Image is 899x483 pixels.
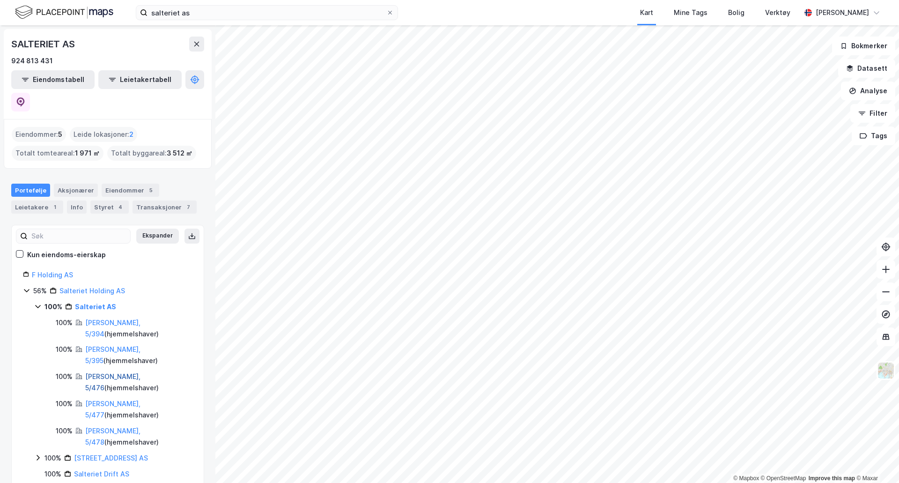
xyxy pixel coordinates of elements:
[56,371,73,382] div: 100%
[75,303,116,311] a: Salteriet AS
[70,127,137,142] div: Leide lokasjoner :
[56,344,73,355] div: 100%
[27,249,106,260] div: Kun eiendoms-eierskap
[59,287,125,295] a: Salteriet Holding AS
[129,129,133,140] span: 2
[67,201,87,214] div: Info
[32,271,73,279] a: F Holding AS
[184,202,193,212] div: 7
[146,186,155,195] div: 5
[90,201,129,214] div: Styret
[74,470,129,478] a: Salteriet Drift AS
[85,344,192,366] div: ( hjemmelshaver )
[56,425,73,437] div: 100%
[56,398,73,409] div: 100%
[852,438,899,483] iframe: Chat Widget
[11,37,77,52] div: SALTERIET AS
[832,37,895,55] button: Bokmerker
[58,129,62,140] span: 5
[85,371,192,394] div: ( hjemmelshaver )
[107,146,196,161] div: Totalt byggareal :
[841,82,895,100] button: Analyse
[761,475,806,482] a: OpenStreetMap
[11,201,63,214] div: Leietakere
[44,453,61,464] div: 100%
[85,319,140,338] a: [PERSON_NAME], 5/394
[33,285,47,297] div: 56%
[136,229,179,244] button: Ekspander
[850,104,895,123] button: Filter
[733,475,759,482] a: Mapbox
[765,7,790,18] div: Verktøy
[167,148,192,159] span: 3 512 ㎡
[12,127,66,142] div: Eiendommer :
[44,301,62,312] div: 100%
[11,70,95,89] button: Eiendomstabell
[147,6,386,20] input: Søk på adresse, matrikkel, gårdeiere, leietakere eller personer
[54,184,98,197] div: Aksjonærer
[11,184,50,197] div: Portefølje
[728,7,744,18] div: Bolig
[852,438,899,483] div: Kontrollprogram for chat
[133,201,197,214] div: Transaksjoner
[98,70,182,89] button: Leietakertabell
[85,345,140,364] a: [PERSON_NAME], 5/395
[116,202,125,212] div: 4
[816,7,869,18] div: [PERSON_NAME]
[44,468,61,480] div: 100%
[674,7,707,18] div: Mine Tags
[640,7,653,18] div: Kart
[50,202,59,212] div: 1
[74,454,148,462] a: [STREET_ADDRESS] AS
[12,146,103,161] div: Totalt tomteareal :
[809,475,855,482] a: Improve this map
[85,427,140,446] a: [PERSON_NAME], 5/478
[11,55,53,67] div: 924 813 431
[15,4,113,21] img: logo.f888ab2527a4732fd821a326f86c7f29.svg
[877,362,895,379] img: Z
[852,126,895,145] button: Tags
[56,317,73,328] div: 100%
[838,59,895,78] button: Datasett
[85,400,140,419] a: [PERSON_NAME], 5/477
[85,398,192,421] div: ( hjemmelshaver )
[102,184,159,197] div: Eiendommer
[85,425,192,448] div: ( hjemmelshaver )
[75,148,100,159] span: 1 971 ㎡
[85,317,192,340] div: ( hjemmelshaver )
[28,229,130,243] input: Søk
[85,372,140,392] a: [PERSON_NAME], 5/476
